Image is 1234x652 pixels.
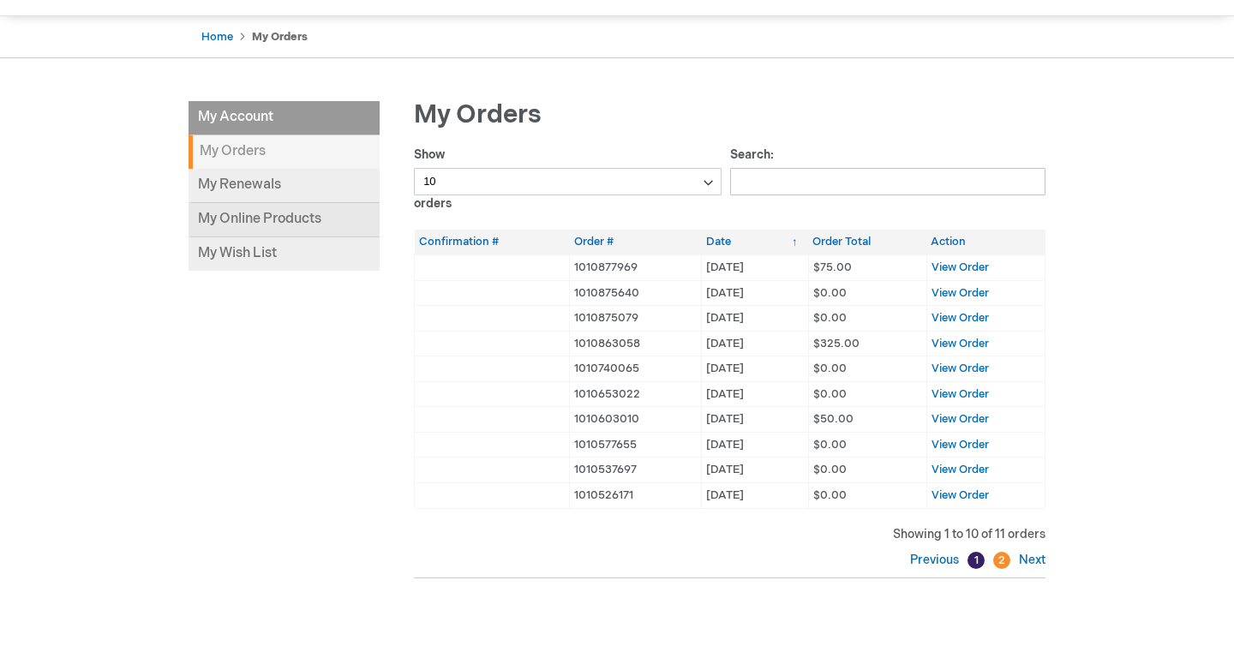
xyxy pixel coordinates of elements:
span: $75.00 [813,260,852,274]
th: Order #: activate to sort column ascending [570,230,702,254]
span: $0.00 [813,362,847,375]
a: View Order [931,438,989,452]
td: [DATE] [702,432,809,458]
a: My Wish List [189,237,380,271]
a: View Order [931,463,989,476]
span: $0.00 [813,387,847,401]
a: Previous [910,553,963,567]
a: View Order [931,412,989,426]
td: [DATE] [702,331,809,356]
td: 1010653022 [570,381,702,407]
select: Showorders [414,168,722,195]
a: View Order [931,260,989,274]
a: View Order [931,311,989,325]
td: 1010603010 [570,407,702,433]
a: My Renewals [189,169,380,203]
td: 1010577655 [570,432,702,458]
td: [DATE] [702,407,809,433]
span: $325.00 [813,337,860,350]
td: [DATE] [702,356,809,382]
td: 1010877969 [570,254,702,280]
a: View Order [931,362,989,375]
span: $0.00 [813,463,847,476]
a: View Order [931,286,989,300]
a: 2 [993,552,1010,569]
span: $50.00 [813,412,854,426]
td: [DATE] [702,280,809,306]
label: Search: [730,147,1046,188]
strong: My Orders [252,30,308,44]
label: Show orders [414,147,722,211]
a: 1 [967,552,985,569]
span: $0.00 [813,286,847,300]
td: 1010875079 [570,306,702,332]
td: [DATE] [702,458,809,483]
strong: My Orders [189,135,380,169]
th: Date: activate to sort column ascending [702,230,809,254]
a: Home [201,30,233,44]
th: Order Total: activate to sort column ascending [808,230,926,254]
td: 1010863058 [570,331,702,356]
a: My Online Products [189,203,380,237]
th: Action: activate to sort column ascending [926,230,1045,254]
span: My Orders [414,99,542,130]
td: [DATE] [702,483,809,509]
a: View Order [931,387,989,401]
td: 1010875640 [570,280,702,306]
a: Next [1015,553,1045,567]
a: View Order [931,488,989,502]
th: Confirmation #: activate to sort column ascending [415,230,570,254]
td: 1010740065 [570,356,702,382]
input: Search: [730,168,1046,195]
a: View Order [931,337,989,350]
td: [DATE] [702,306,809,332]
td: [DATE] [702,381,809,407]
td: 1010526171 [570,483,702,509]
span: $0.00 [813,311,847,325]
div: Showing 1 to 10 of 11 orders [414,526,1045,543]
td: 1010537697 [570,458,702,483]
span: $0.00 [813,488,847,502]
td: [DATE] [702,254,809,280]
span: $0.00 [813,438,847,452]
